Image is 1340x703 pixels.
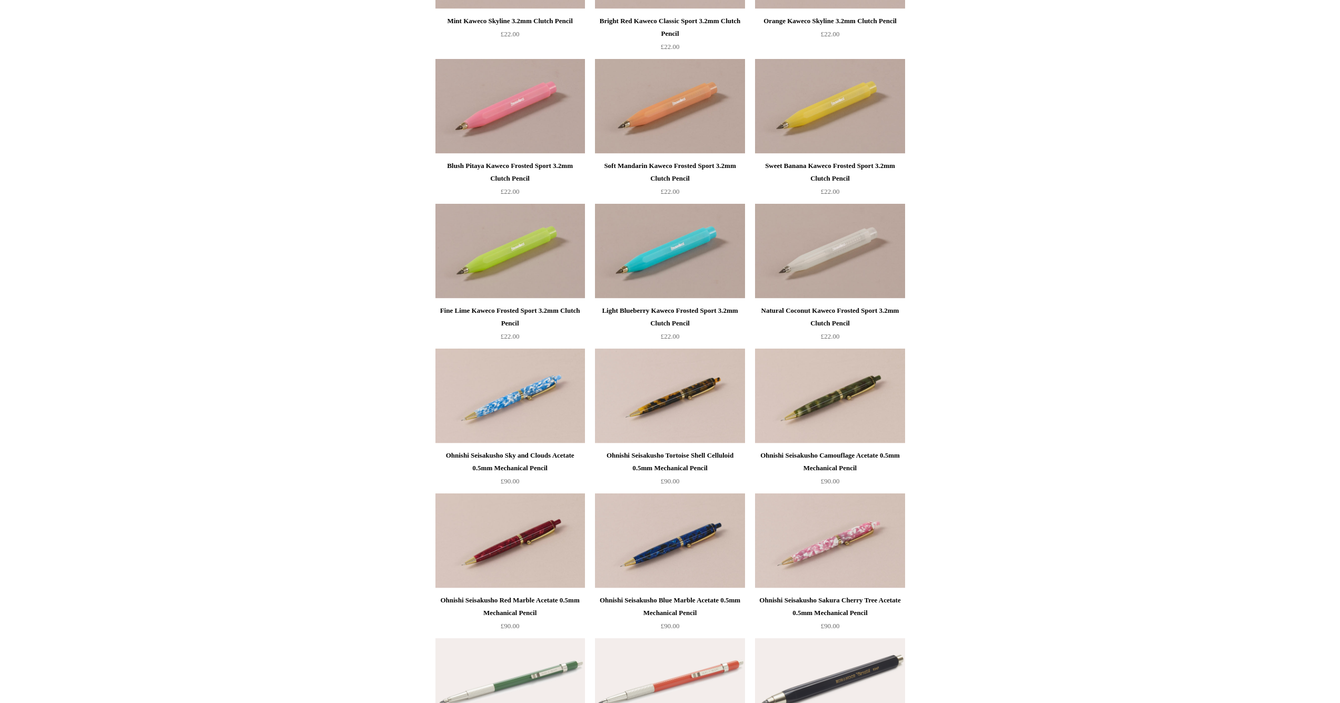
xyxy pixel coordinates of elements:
img: Fine Lime Kaweco Frosted Sport 3.2mm Clutch Pencil [435,204,585,299]
a: Soft Mandarin Kaweco Frosted Sport 3.2mm Clutch Pencil Soft Mandarin Kaweco Frosted Sport 3.2mm C... [595,59,745,154]
span: £22.00 [821,187,840,195]
img: Ohnishi Seisakusho Sky and Clouds Acetate 0.5mm Mechanical Pencil [435,349,585,443]
img: Light Blueberry Kaweco Frosted Sport 3.2mm Clutch Pencil [595,204,745,299]
span: £22.00 [661,187,680,195]
img: Ohnishi Seisakusho Blue Marble Acetate 0.5mm Mechanical Pencil [595,493,745,588]
a: Ohnishi Seisakusho Sakura Cherry Tree Acetate 0.5mm Mechanical Pencil Ohnishi Seisakusho Sakura C... [755,493,905,588]
a: Ohnishi Seisakusho Red Marble Acetate 0.5mm Mechanical Pencil £90.00 [435,594,585,637]
a: Blush Pitaya Kaweco Frosted Sport 3.2mm Clutch Pencil £22.00 [435,160,585,203]
span: £22.00 [821,30,840,38]
div: Fine Lime Kaweco Frosted Sport 3.2mm Clutch Pencil [438,304,582,330]
img: Sweet Banana Kaweco Frosted Sport 3.2mm Clutch Pencil [755,59,905,154]
div: Sweet Banana Kaweco Frosted Sport 3.2mm Clutch Pencil [758,160,902,185]
a: Soft Mandarin Kaweco Frosted Sport 3.2mm Clutch Pencil £22.00 [595,160,745,203]
div: Ohnishi Seisakusho Blue Marble Acetate 0.5mm Mechanical Pencil [598,594,742,619]
span: £90.00 [501,477,520,485]
a: Natural Coconut Kaweco Frosted Sport 3.2mm Clutch Pencil £22.00 [755,304,905,348]
a: Light Blueberry Kaweco Frosted Sport 3.2mm Clutch Pencil £22.00 [595,304,745,348]
a: Sweet Banana Kaweco Frosted Sport 3.2mm Clutch Pencil £22.00 [755,160,905,203]
span: £90.00 [821,622,840,630]
a: Fine Lime Kaweco Frosted Sport 3.2mm Clutch Pencil Fine Lime Kaweco Frosted Sport 3.2mm Clutch Pe... [435,204,585,299]
div: Natural Coconut Kaweco Frosted Sport 3.2mm Clutch Pencil [758,304,902,330]
div: Soft Mandarin Kaweco Frosted Sport 3.2mm Clutch Pencil [598,160,742,185]
a: Ohnishi Seisakusho Camouflage Acetate 0.5mm Mechanical Pencil £90.00 [755,449,905,492]
div: Ohnishi Seisakusho Tortoise Shell Celluloid 0.5mm Mechanical Pencil [598,449,742,474]
a: Ohnishi Seisakusho Blue Marble Acetate 0.5mm Mechanical Pencil Ohnishi Seisakusho Blue Marble Ace... [595,493,745,588]
div: Ohnishi Seisakusho Sakura Cherry Tree Acetate 0.5mm Mechanical Pencil [758,594,902,619]
a: Light Blueberry Kaweco Frosted Sport 3.2mm Clutch Pencil Light Blueberry Kaweco Frosted Sport 3.2... [595,204,745,299]
img: Ohnishi Seisakusho Red Marble Acetate 0.5mm Mechanical Pencil [435,493,585,588]
span: £22.00 [661,43,680,51]
a: Ohnishi Seisakusho Sky and Clouds Acetate 0.5mm Mechanical Pencil Ohnishi Seisakusho Sky and Clou... [435,349,585,443]
div: Orange Kaweco Skyline 3.2mm Clutch Pencil [758,15,902,27]
div: Bright Red Kaweco Classic Sport 3.2mm Clutch Pencil [598,15,742,40]
span: £90.00 [501,622,520,630]
span: £22.00 [501,30,520,38]
span: £22.00 [501,187,520,195]
img: Natural Coconut Kaweco Frosted Sport 3.2mm Clutch Pencil [755,204,905,299]
a: Fine Lime Kaweco Frosted Sport 3.2mm Clutch Pencil £22.00 [435,304,585,348]
a: Ohnishi Seisakusho Sakura Cherry Tree Acetate 0.5mm Mechanical Pencil £90.00 [755,594,905,637]
img: Ohnishi Seisakusho Tortoise Shell Celluloid 0.5mm Mechanical Pencil [595,349,745,443]
span: £90.00 [661,477,680,485]
a: Ohnishi Seisakusho Red Marble Acetate 0.5mm Mechanical Pencil Ohnishi Seisakusho Red Marble Aceta... [435,493,585,588]
div: Ohnishi Seisakusho Camouflage Acetate 0.5mm Mechanical Pencil [758,449,902,474]
div: Blush Pitaya Kaweco Frosted Sport 3.2mm Clutch Pencil [438,160,582,185]
a: Natural Coconut Kaweco Frosted Sport 3.2mm Clutch Pencil Natural Coconut Kaweco Frosted Sport 3.2... [755,204,905,299]
span: £90.00 [661,622,680,630]
a: Ohnishi Seisakusho Tortoise Shell Celluloid 0.5mm Mechanical Pencil £90.00 [595,449,745,492]
img: Blush Pitaya Kaweco Frosted Sport 3.2mm Clutch Pencil [435,59,585,154]
a: Sweet Banana Kaweco Frosted Sport 3.2mm Clutch Pencil Sweet Banana Kaweco Frosted Sport 3.2mm Clu... [755,59,905,154]
a: Blush Pitaya Kaweco Frosted Sport 3.2mm Clutch Pencil Blush Pitaya Kaweco Frosted Sport 3.2mm Clu... [435,59,585,154]
img: Ohnishi Seisakusho Camouflage Acetate 0.5mm Mechanical Pencil [755,349,905,443]
div: Mint Kaweco Skyline 3.2mm Clutch Pencil [438,15,582,27]
span: £90.00 [821,477,840,485]
a: Mint Kaweco Skyline 3.2mm Clutch Pencil £22.00 [435,15,585,58]
a: Ohnishi Seisakusho Camouflage Acetate 0.5mm Mechanical Pencil Ohnishi Seisakusho Camouflage Aceta... [755,349,905,443]
div: Ohnishi Seisakusho Sky and Clouds Acetate 0.5mm Mechanical Pencil [438,449,582,474]
div: Light Blueberry Kaweco Frosted Sport 3.2mm Clutch Pencil [598,304,742,330]
img: Soft Mandarin Kaweco Frosted Sport 3.2mm Clutch Pencil [595,59,745,154]
div: Ohnishi Seisakusho Red Marble Acetate 0.5mm Mechanical Pencil [438,594,582,619]
a: Orange Kaweco Skyline 3.2mm Clutch Pencil £22.00 [755,15,905,58]
a: Ohnishi Seisakusho Tortoise Shell Celluloid 0.5mm Mechanical Pencil Ohnishi Seisakusho Tortoise S... [595,349,745,443]
span: £22.00 [821,332,840,340]
span: £22.00 [661,332,680,340]
a: Ohnishi Seisakusho Sky and Clouds Acetate 0.5mm Mechanical Pencil £90.00 [435,449,585,492]
a: Bright Red Kaweco Classic Sport 3.2mm Clutch Pencil £22.00 [595,15,745,58]
a: Ohnishi Seisakusho Blue Marble Acetate 0.5mm Mechanical Pencil £90.00 [595,594,745,637]
img: Ohnishi Seisakusho Sakura Cherry Tree Acetate 0.5mm Mechanical Pencil [755,493,905,588]
span: £22.00 [501,332,520,340]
